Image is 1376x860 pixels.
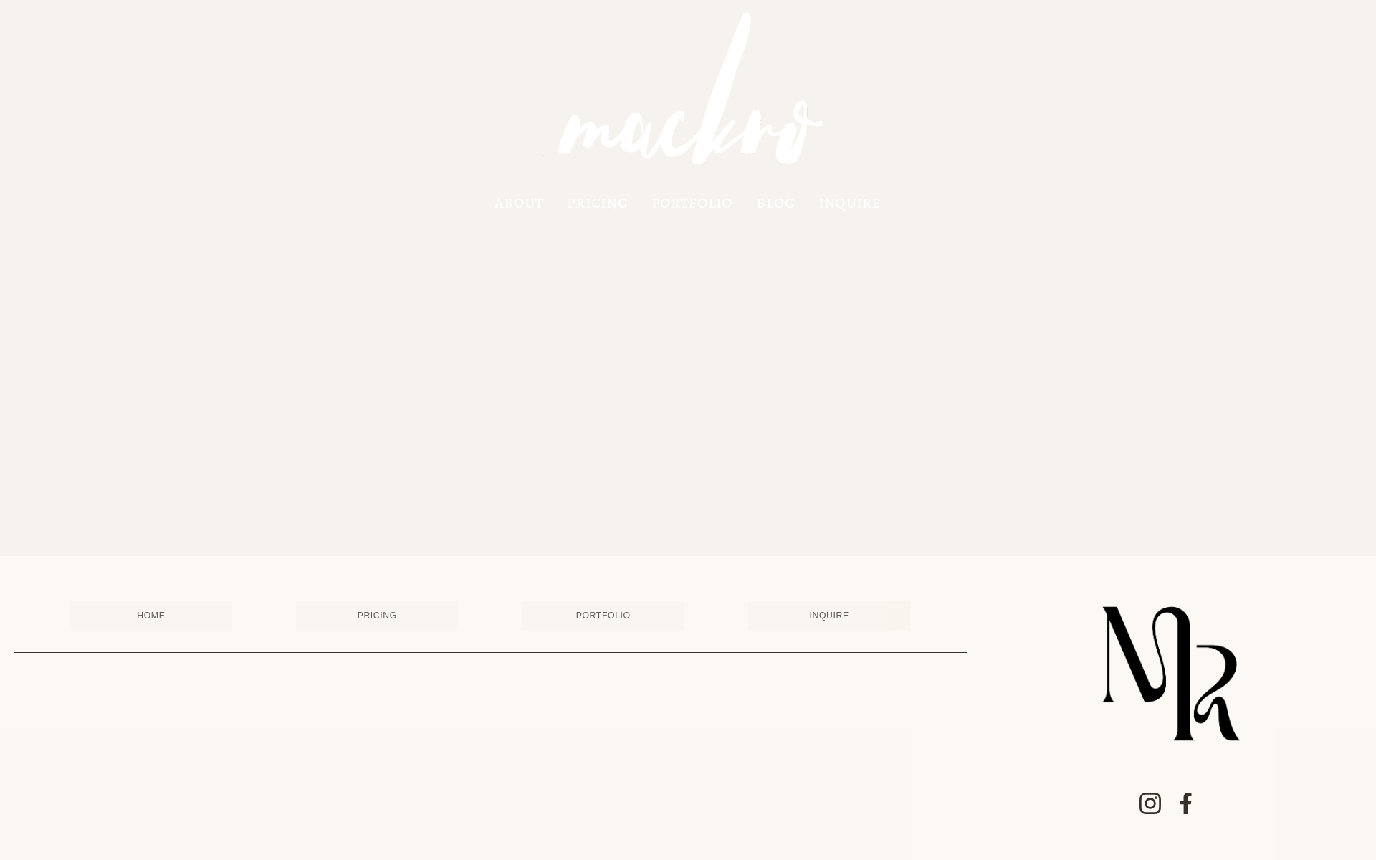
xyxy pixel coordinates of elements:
[522,601,684,630] a: PORTFOLIO
[70,601,232,630] a: HOME
[494,196,543,209] a: about
[651,196,733,209] a: portfolio
[528,1,848,192] img: MACKRO PHOTOGRAPHY | Denver Colorado Wedding Photographer
[756,196,795,209] a: blog
[567,196,628,209] a: pricing
[1175,792,1198,815] a: Facebook
[818,196,881,209] a: inquire
[748,601,910,630] a: INQUIRE
[296,601,458,630] a: PRICING
[1139,792,1162,815] a: Instagram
